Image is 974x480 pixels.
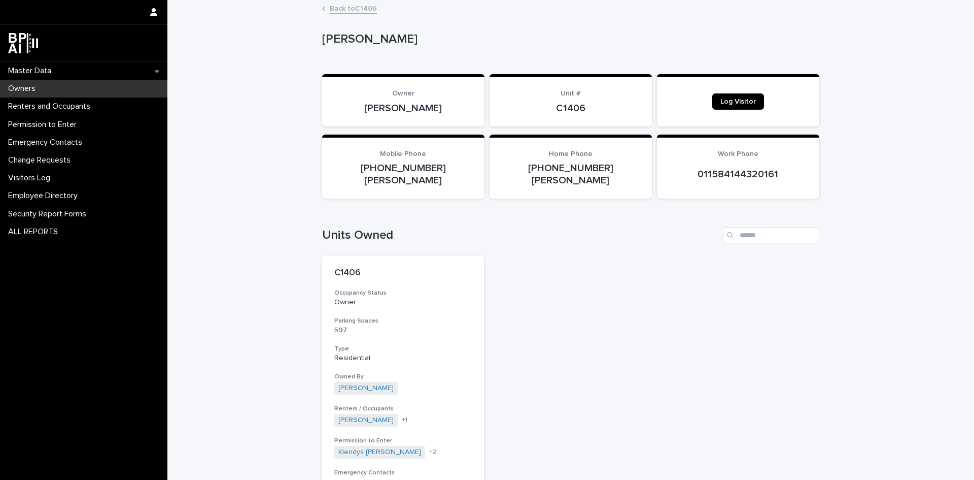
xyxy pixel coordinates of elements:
span: Home Phone [549,150,593,157]
h3: Emergency Contacts [334,469,472,477]
p: Permission to Enter [4,120,85,130]
span: Log Visitor [720,98,756,105]
a: [PHONE_NUMBER] [PERSON_NAME] [361,163,448,185]
p: Master Data [4,66,59,76]
p: C1406 [502,102,640,114]
p: Owner [334,298,472,307]
a: [PERSON_NAME] [338,416,394,425]
p: [PERSON_NAME] [334,102,472,114]
h3: Renters / Occupants [334,405,472,413]
a: Log Visitor [712,93,764,110]
span: Work Phone [718,150,758,157]
p: Renters and Occupants [4,102,98,111]
p: [PERSON_NAME] [322,32,815,47]
h3: Type [334,345,472,353]
p: Change Requests [4,155,79,165]
span: + 2 [429,449,436,455]
a: [PHONE_NUMBER] [PERSON_NAME] [528,163,616,185]
span: Unit # [561,90,581,97]
p: Visitors Log [4,173,58,183]
p: C1406 [334,268,472,279]
h3: Parking Spaces [334,317,472,325]
input: Search [723,227,819,243]
img: dwgmcNfxSF6WIOOXiGgu [8,33,38,53]
h3: Occupancy Status [334,289,472,297]
p: Emergency Contacts [4,138,90,147]
p: Employee Directory [4,191,86,201]
p: 597 [334,326,472,335]
a: Back toC1406 [330,2,377,14]
a: 011584144320161 [698,169,778,179]
a: [PERSON_NAME] [338,384,394,393]
a: Klendys [PERSON_NAME] [338,448,421,457]
p: Residential [334,354,472,363]
span: Mobile Phone [380,150,426,157]
h3: Permission to Enter [334,437,472,445]
span: Owner [392,90,414,97]
h3: Owned By [334,373,472,381]
span: + 1 [402,417,407,423]
p: ALL REPORTS [4,227,66,237]
h1: Units Owned [322,228,719,243]
p: Security Report Forms [4,209,94,219]
p: Owners [4,84,44,93]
